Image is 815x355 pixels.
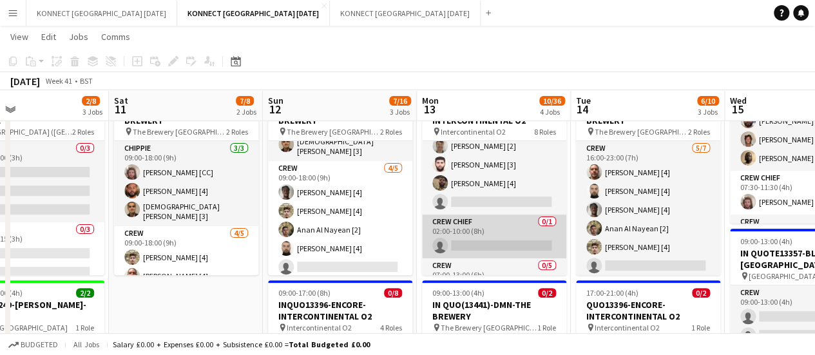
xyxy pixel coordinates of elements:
app-job-card: 02:00-18:00 (16h)10/30QUO13396-ENCORE-INTERCONTINENTAL O2 Intercontinental O28 Roles[PERSON_NAME]... [422,84,566,275]
span: 14 [574,102,591,117]
button: KONNECT [GEOGRAPHIC_DATA] [DATE] [177,1,330,26]
span: 8 Roles [534,127,556,137]
span: 12 [266,102,283,117]
span: Edit [41,31,56,43]
h3: INQUO13396-ENCORE-INTERCONTINENTAL O2 [268,299,412,322]
span: View [10,31,28,43]
span: 2 Roles [380,127,402,137]
span: 7/16 [389,96,411,106]
app-job-card: 16:00-23:00 (7h)6/8IN QUO(13441)-DMN-THE BREWERY The Brewery [GEOGRAPHIC_DATA], [STREET_ADDRESS]2... [576,84,720,275]
span: Intercontinental O2 [441,127,506,137]
span: 2/2 [76,288,94,298]
span: Week 41 [43,76,75,86]
span: 2/8 [82,96,100,106]
span: Total Budgeted £0.00 [289,340,370,349]
span: 17:00-21:00 (4h) [586,288,638,298]
span: Tue [576,95,591,106]
span: Jobs [69,31,88,43]
app-job-card: 09:00-18:00 (9h)7/8IN QUO(13441)-DMN-THE BREWERY The Brewery [GEOGRAPHIC_DATA], [STREET_ADDRESS]2... [114,84,258,275]
span: Budgeted [21,340,58,349]
app-card-role: Crew4/509:00-18:00 (9h)[PERSON_NAME] [4][PERSON_NAME] [4]Anan Al Nayean [2][PERSON_NAME] [4] [268,161,412,280]
span: 6/10 [697,96,719,106]
h3: IN QUO(13441)-DMN-THE BREWERY [422,299,566,322]
span: 11 [112,102,128,117]
span: 10/36 [539,96,565,106]
button: KONNECT [GEOGRAPHIC_DATA] [DATE] [330,1,481,26]
button: Budgeted [6,338,60,352]
span: 09:00-13:00 (4h) [740,236,792,246]
a: Jobs [64,28,93,45]
app-card-role: Crew Chief0/102:00-10:00 (8h) [422,215,566,258]
span: 1 Role [537,323,556,332]
span: All jobs [71,340,102,349]
span: Comms [101,31,130,43]
span: 2 Roles [226,127,248,137]
span: 2 Roles [688,127,710,137]
span: Wed [730,95,747,106]
span: 09:00-17:00 (8h) [278,288,331,298]
app-card-role: Crew5/716:00-23:00 (7h)[PERSON_NAME] [4][PERSON_NAME] [4][PERSON_NAME] [4]Anan Al Nayean [2][PERS... [576,141,720,297]
span: Mon [422,95,439,106]
span: 13 [420,102,439,117]
span: The Brewery [GEOGRAPHIC_DATA], [STREET_ADDRESS] [133,127,226,137]
div: Salary £0.00 + Expenses £0.00 + Subsistence £0.00 = [113,340,370,349]
div: 3 Jobs [698,107,718,117]
app-job-card: 09:00-18:00 (9h)7/8IN QUO(13441)-DMN-THE BREWERY The Brewery [GEOGRAPHIC_DATA], [STREET_ADDRESS]2... [268,84,412,275]
span: 15 [728,102,747,117]
div: 2 Jobs [236,107,256,117]
span: 2 Roles [72,127,94,137]
span: 09:00-13:00 (4h) [432,288,484,298]
span: 4 Roles [380,323,402,332]
app-card-role: Crew4/509:00-18:00 (9h)[PERSON_NAME] [4][PERSON_NAME] [4] [114,226,258,345]
span: Sun [268,95,283,106]
span: The Brewery [GEOGRAPHIC_DATA], [STREET_ADDRESS] [287,127,380,137]
span: 0/2 [692,288,710,298]
span: The Brewery [GEOGRAPHIC_DATA], [STREET_ADDRESS] [441,323,537,332]
button: KONNECT [GEOGRAPHIC_DATA] [DATE] [26,1,177,26]
span: 1 Role [691,323,710,332]
span: 1 Role [75,323,94,332]
div: 3 Jobs [82,107,102,117]
app-card-role: CHIPPIE3/309:00-18:00 (9h)[PERSON_NAME] [CC][PERSON_NAME] [4][DEMOGRAPHIC_DATA][PERSON_NAME] [3] [114,141,258,226]
a: View [5,28,34,45]
span: 0/2 [538,288,556,298]
span: The Brewery [GEOGRAPHIC_DATA], [STREET_ADDRESS] [595,127,688,137]
span: 7/8 [236,96,254,106]
span: Sat [114,95,128,106]
div: 4 Jobs [540,107,564,117]
a: Comms [96,28,135,45]
h3: QUO13396-ENCORE-INTERCONTINENTAL O2 [576,299,720,322]
span: 0/8 [384,288,402,298]
div: BST [80,76,93,86]
div: 3 Jobs [390,107,410,117]
a: Edit [36,28,61,45]
span: Intercontinental O2 [287,323,352,332]
span: Intercontinental O2 [595,323,660,332]
div: [DATE] [10,75,40,88]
